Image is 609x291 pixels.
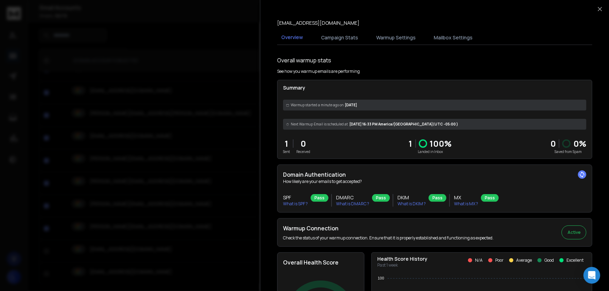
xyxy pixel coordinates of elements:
p: N/A [475,258,483,263]
h1: Overall warmup stats [277,56,331,64]
tspan: 100 [378,276,384,281]
p: What is DKIM ? [398,201,426,207]
h2: Domain Authentication [283,170,586,179]
p: Average [516,258,532,263]
div: Pass [311,194,328,202]
button: Mailbox Settings [430,30,477,45]
p: What is SPF ? [283,201,308,207]
h3: DKIM [398,194,426,201]
button: Warmup Settings [372,30,420,45]
p: What is MX ? [454,201,478,207]
p: 1 [409,138,413,149]
span: Next Warmup Email is scheduled at [291,122,348,127]
div: Pass [429,194,446,202]
div: [DATE] [283,100,586,110]
h2: Overall Health Score [283,258,358,267]
button: Active [562,225,586,239]
h2: Warmup Connection [283,224,493,232]
p: See how you warmup emails are performing [277,69,360,74]
p: Summary [283,84,586,91]
button: Campaign Stats [317,30,362,45]
span: Warmup started a minute ago on [291,102,343,108]
div: Open Intercom Messenger [584,267,600,284]
p: Excellent [566,258,584,263]
p: 0 [296,138,310,149]
h3: SPF [283,194,308,201]
p: Sent [283,149,290,154]
p: Landed in Inbox [409,149,452,154]
p: 100 % [430,138,452,149]
p: Poor [495,258,504,263]
p: Saved from Spam [550,149,586,154]
p: Past 1 week [377,262,428,268]
p: 1 [283,138,290,149]
div: Pass [481,194,499,202]
h3: MX [454,194,478,201]
p: 0 % [573,138,586,149]
p: Good [544,258,554,263]
p: Check the status of your warmup connection. Ensure that it is properly established and functionin... [283,235,493,241]
p: What is DMARC ? [336,201,369,207]
p: [EMAIL_ADDRESS][DOMAIN_NAME] [277,20,359,26]
div: [DATE] 16:33 PM America/[GEOGRAPHIC_DATA] (UTC -05:00 ) [283,119,586,130]
button: Overview [277,30,307,46]
div: Pass [372,194,390,202]
h3: DMARC [336,194,369,201]
strong: 0 [550,138,556,149]
p: Received [296,149,310,154]
p: How likely are your emails to get accepted? [283,179,586,184]
p: Health Score History [377,255,428,262]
